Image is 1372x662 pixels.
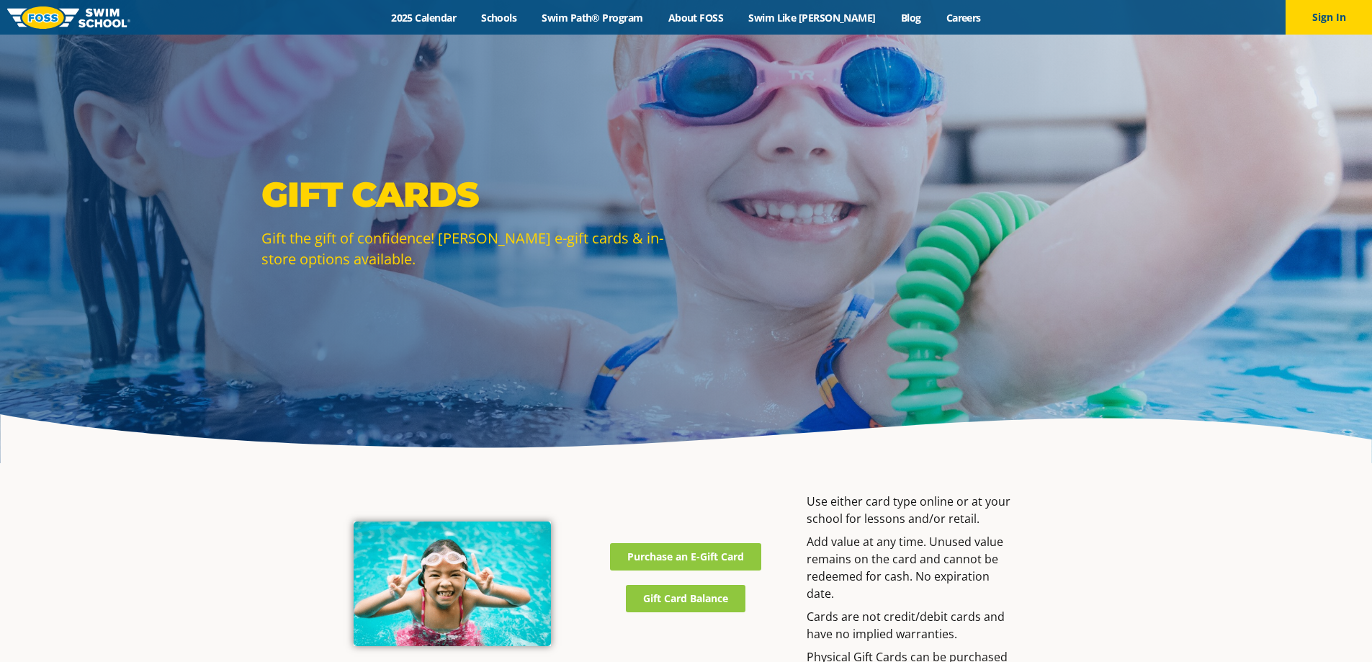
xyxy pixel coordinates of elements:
a: 2025 Calendar [379,11,469,24]
a: Gift Card Balance [626,585,745,612]
a: Purchase an E-Gift Card [610,543,761,571]
span: Purchase an E-Gift Card [627,552,744,562]
a: Blog [888,11,933,24]
a: Careers [933,11,993,24]
img: FOSS Swim School Logo [7,6,130,29]
a: About FOSS [655,11,736,24]
p: Gift the gift of confidence! [PERSON_NAME] e-gift cards & in-store options available. [261,228,679,269]
span: Gift Card Balance [643,594,728,604]
p: Gift Cards [261,173,679,216]
a: Swim Path® Program [529,11,655,24]
span: Cards are not credit/debit cards and have no implied warranties. [807,609,1005,642]
a: Swim Like [PERSON_NAME] [736,11,889,24]
span: Add value at any time. Unused value remains on the card and cannot be redeemed for cash. No expir... [807,534,1003,601]
a: Schools [469,11,529,24]
span: Use either card type online or at your school for lessons and/or retail. [807,493,1010,527]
